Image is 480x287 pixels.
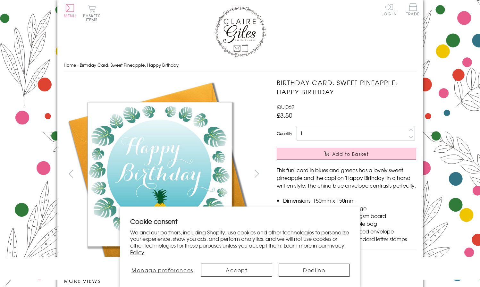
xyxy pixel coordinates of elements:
[64,78,256,270] img: Birthday Card, Sweet Pineapple, Happy Birthday
[382,3,397,16] a: Log In
[80,62,179,68] span: Birthday Card, Sweet Pineapple, Happy Birthday
[277,103,294,111] span: QUI062
[332,151,369,157] span: Add to Basket
[406,3,420,16] span: Trade
[406,3,420,17] a: Trade
[130,264,194,277] button: Manage preferences
[277,78,416,97] h1: Birthday Card, Sweet Pineapple, Happy Birthday
[130,241,344,256] a: Privacy Policy
[283,204,416,212] li: Blank inside for your own message
[64,277,264,284] h3: More views
[64,4,76,18] button: Menu
[130,217,350,226] h2: Cookie consent
[130,229,350,256] p: We and our partners, including Shopify, use cookies and other technologies to personalize your ex...
[277,148,416,160] button: Add to Basket
[64,13,76,19] span: Menu
[86,13,101,22] span: 0 items
[249,166,264,181] button: next
[201,264,272,277] button: Accept
[279,264,350,277] button: Decline
[277,166,416,189] p: This funl card in blues and greens has a lovely sweet pineapple and the caption 'Happy Birthday' ...
[277,111,292,120] span: £3.50
[77,62,79,68] span: ›
[215,6,266,57] img: Claire Giles Greetings Cards
[277,131,292,136] label: Quantity
[64,59,417,72] nav: breadcrumbs
[283,197,416,204] li: Dimensions: 150mm x 150mm
[83,5,101,21] button: Basket0 items
[131,266,193,274] span: Manage preferences
[64,62,76,68] a: Home
[64,166,78,181] button: prev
